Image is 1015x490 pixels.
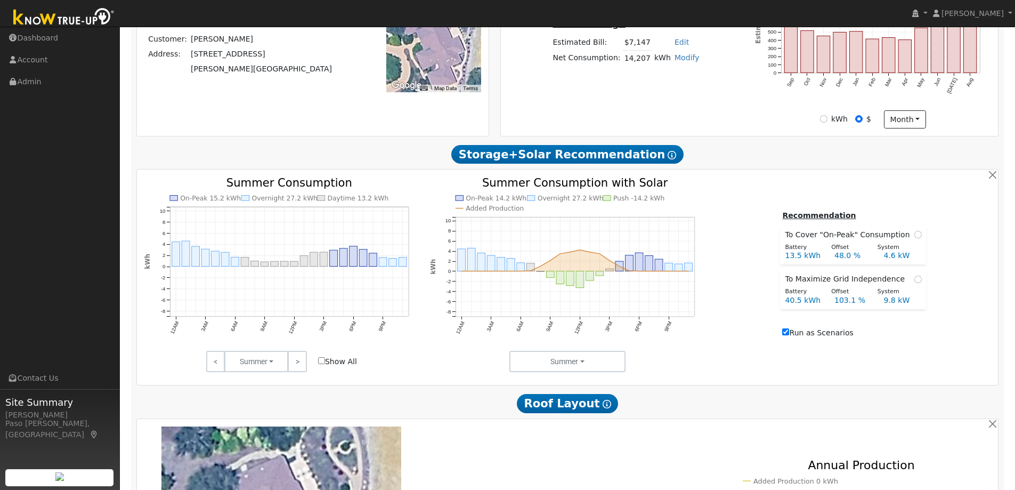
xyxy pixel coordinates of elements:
[328,195,389,202] text: Daytime 13.2 kWh
[163,252,165,258] text: 2
[160,297,165,303] text: -6
[172,242,180,266] rect: onclick=""
[867,77,876,87] text: Feb
[490,270,492,272] circle: onclick=""
[470,270,473,272] circle: onclick=""
[200,320,209,332] text: 3AM
[318,320,328,332] text: 3PM
[448,248,451,254] text: 4
[884,77,893,88] text: Mar
[163,263,165,269] text: 0
[455,320,466,334] text: 12AM
[768,62,777,68] text: 100
[497,257,505,271] rect: onclick=""
[5,418,114,440] div: Paso [PERSON_NAME], [GEOGRAPHIC_DATA]
[163,241,166,247] text: 4
[645,255,653,271] rect: onclick=""
[389,78,424,92] img: Google
[451,145,684,164] span: Storage+Solar Recommendation
[606,269,614,271] rect: onclick=""
[446,278,451,284] text: -2
[586,271,594,280] rect: onclick=""
[551,35,622,51] td: Estimated Bill:
[517,262,525,271] rect: onclick=""
[288,351,306,372] a: >
[482,176,668,189] text: Summer Consumption with Solar
[829,295,878,306] div: 103.1 %
[5,395,114,409] span: Site Summary
[446,288,451,294] text: -4
[206,351,225,372] a: <
[663,320,673,332] text: 9PM
[280,261,288,267] rect: onclick=""
[169,320,180,334] text: 12AM
[785,274,909,285] span: To Maximize Grid Independence
[833,33,846,73] rect: onclick=""
[835,77,844,88] text: Dec
[271,261,279,266] rect: onclick=""
[348,320,358,332] text: 6PM
[782,327,853,339] label: Run as Scenarios
[931,9,944,73] rect: onclick=""
[318,356,357,367] label: Show All
[573,320,584,334] text: 12PM
[576,271,584,287] rect: onclick=""
[90,430,99,439] a: Map
[290,261,298,266] rect: onclick=""
[231,257,239,266] rect: onclick=""
[668,270,670,272] circle: onclick=""
[652,50,672,66] td: kWh
[448,228,451,234] text: 8
[675,264,683,271] rect: onclick=""
[635,253,643,271] rect: onclick=""
[831,114,848,125] label: kWh
[626,255,634,271] rect: onclick=""
[163,230,165,236] text: 6
[569,251,571,253] circle: onclick=""
[466,195,526,202] text: On-Peak 14.2 kWh
[261,262,269,266] rect: onclick=""
[287,320,298,334] text: 12PM
[900,77,910,87] text: Apr
[866,114,871,125] label: $
[547,271,555,277] rect: onclick=""
[211,251,219,267] rect: onclick=""
[946,77,959,94] text: [DATE]
[189,62,334,77] td: [PERSON_NAME][GEOGRAPHIC_DATA]
[448,258,451,264] text: 2
[878,295,927,306] div: 9.8 kW
[389,78,424,92] a: Open this area in Google Maps (opens a new window)
[251,195,318,202] text: Overnight 27.2 kWh
[500,270,502,272] circle: onclick=""
[300,255,308,266] rect: onclick=""
[599,253,601,255] circle: onclick=""
[5,409,114,421] div: [PERSON_NAME]
[768,45,777,51] text: 300
[613,195,664,202] text: Push -14.2 kWh
[160,308,165,314] text: -8
[180,195,241,202] text: On-Peak 15.2 kWh
[801,31,814,73] rect: onclick=""
[538,195,604,202] text: Overnight 27.2 kWh
[648,270,650,272] circle: onclick=""
[221,252,229,266] rect: onclick=""
[820,115,827,123] input: kWh
[310,252,318,267] rect: onclick=""
[330,250,338,266] rect: onclick=""
[615,261,623,271] rect: onclick=""
[622,50,652,66] td: 14,207
[8,6,120,30] img: Know True-Up
[566,271,574,285] rect: onclick=""
[768,54,777,60] text: 200
[933,77,942,87] text: Jun
[608,259,611,261] circle: onclick=""
[527,263,535,271] rect: onclick=""
[159,207,165,213] text: 10
[377,320,387,332] text: 9PM
[779,250,829,261] div: 13.5 kWh
[899,40,912,73] rect: onclick=""
[160,286,165,292] text: -4
[947,2,960,73] rect: onclick=""
[878,250,927,261] div: 4.6 kW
